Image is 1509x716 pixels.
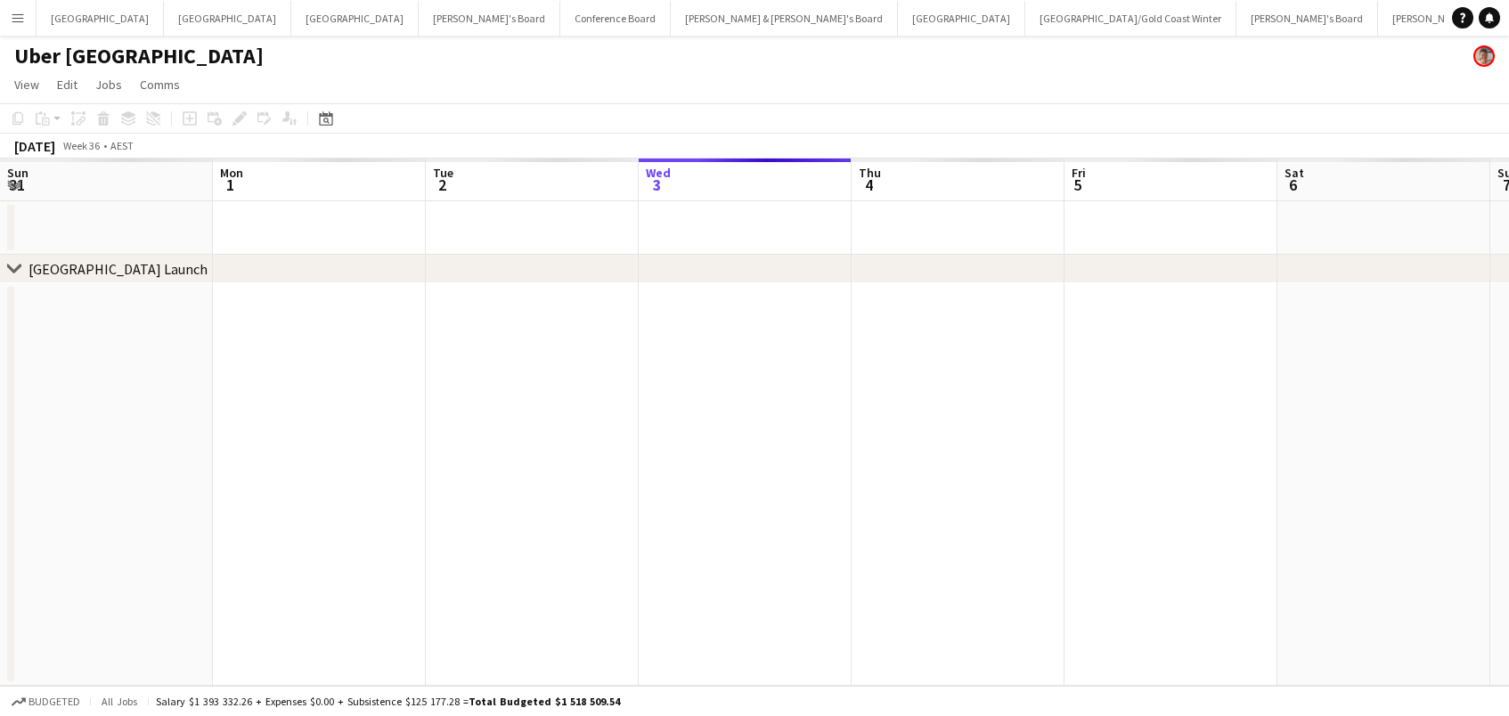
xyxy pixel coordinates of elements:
a: View [7,73,46,96]
div: [DATE] [14,137,55,155]
a: Jobs [88,73,129,96]
span: All jobs [98,695,141,708]
span: 31 [4,175,29,195]
div: [GEOGRAPHIC_DATA] Launch [29,260,208,278]
span: Total Budgeted $1 518 509.54 [469,695,620,708]
span: Budgeted [29,696,80,708]
div: AEST [110,139,134,152]
span: 2 [430,175,453,195]
button: [PERSON_NAME]'s Board [1236,1,1378,36]
span: Wed [646,165,671,181]
button: [GEOGRAPHIC_DATA] [291,1,419,36]
span: Week 36 [59,139,103,152]
span: Comms [140,77,180,93]
span: View [14,77,39,93]
button: [GEOGRAPHIC_DATA]/Gold Coast Winter [1025,1,1236,36]
span: Tue [433,165,453,181]
a: Comms [133,73,187,96]
button: [PERSON_NAME] & [PERSON_NAME]'s Board [671,1,898,36]
span: Sat [1285,165,1304,181]
span: Sun [7,165,29,181]
button: [GEOGRAPHIC_DATA] [898,1,1025,36]
h1: Uber [GEOGRAPHIC_DATA] [14,43,264,69]
button: [GEOGRAPHIC_DATA] [37,1,164,36]
span: 6 [1282,175,1304,195]
app-user-avatar: Victoria Hunt [1473,45,1495,67]
span: Thu [859,165,881,181]
span: Fri [1072,165,1086,181]
span: Jobs [95,77,122,93]
span: Edit [57,77,77,93]
button: [GEOGRAPHIC_DATA] [164,1,291,36]
span: 5 [1069,175,1086,195]
span: 4 [856,175,881,195]
span: 1 [217,175,243,195]
span: 3 [643,175,671,195]
a: Edit [50,73,85,96]
button: Budgeted [9,692,83,712]
button: Conference Board [560,1,671,36]
div: Salary $1 393 332.26 + Expenses $0.00 + Subsistence $125 177.28 = [156,695,620,708]
span: Mon [220,165,243,181]
button: [PERSON_NAME]'s Board [419,1,560,36]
